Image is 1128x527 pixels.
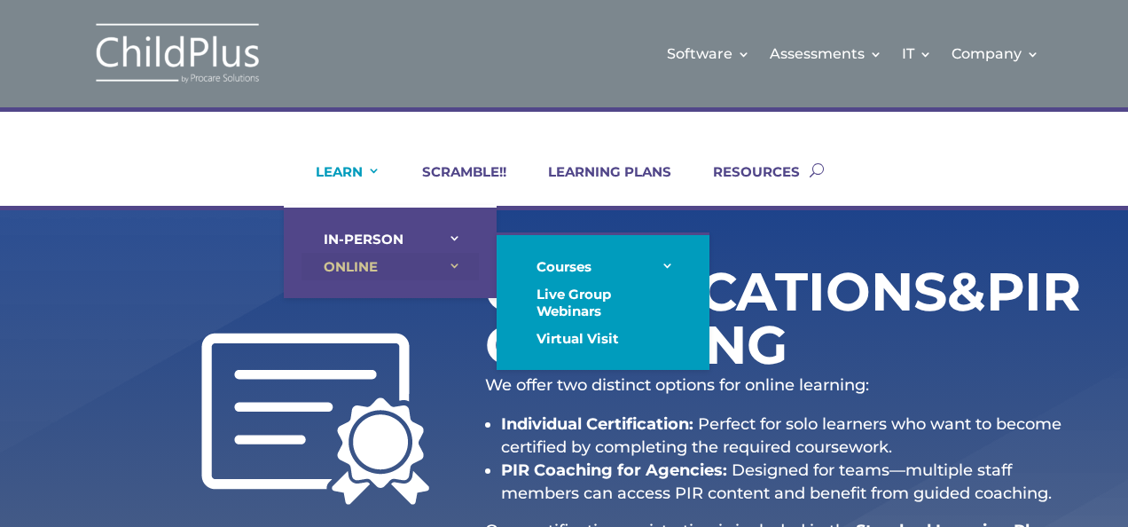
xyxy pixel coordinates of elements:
a: Virtual Visit [514,325,692,352]
a: Live Group Webinars [514,280,692,325]
a: Assessments [770,18,882,90]
a: Software [667,18,750,90]
h1: Certifications PIR Coaching [485,265,955,381]
span: We offer two distinct options for online learning: [485,375,869,395]
li: Perfect for solo learners who want to become certified by completing the required coursework. [501,413,1072,459]
a: SCRAMBLE!! [400,163,506,206]
strong: Individual Certification: [501,414,693,434]
a: ONLINE [302,253,479,280]
span: & [947,259,986,324]
a: IN-PERSON [302,225,479,253]
a: LEARN [294,163,380,206]
a: Company [952,18,1039,90]
li: Designed for teams—multiple staff members can access PIR content and benefit from guided coaching. [501,459,1072,505]
a: RESOURCES [691,163,800,206]
a: LEARNING PLANS [526,163,671,206]
a: IT [902,18,932,90]
a: Courses [514,253,692,280]
strong: PIR Coaching for Agencies: [501,460,727,480]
